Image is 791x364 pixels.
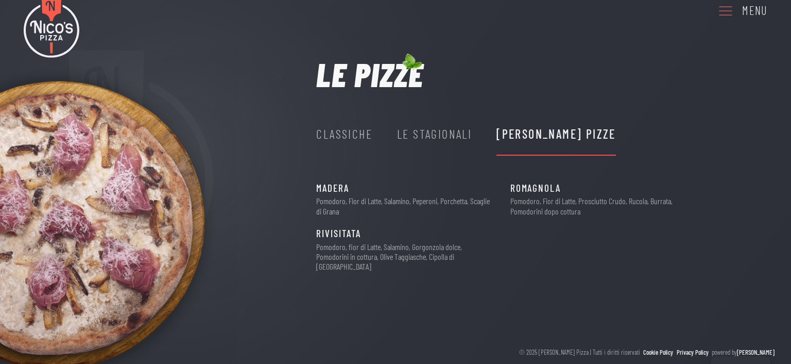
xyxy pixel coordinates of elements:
[510,196,689,216] p: Pomodoro, Fior di Latte, Prosciutto Crudo, Rucola, Burrata, Pomodorini dopo cottura
[316,58,423,91] h1: Le pizze
[510,180,561,196] span: ROMAGNOLA
[677,347,709,357] a: Privacy Policy
[643,347,673,357] a: Cookie Policy
[316,124,372,144] div: Classiche
[712,347,775,357] div: powered by
[737,348,775,356] a: [PERSON_NAME]
[316,242,494,272] p: Pomodoro, fior di Latte, Salamino, Gorgonzola dolce, Pomodorini in cottura, Olive Taggiasche, Cip...
[397,124,472,144] div: Le Stagionali
[316,226,360,242] span: RIVISITATA
[316,180,349,196] span: MADERA
[519,347,640,357] div: © 2025 [PERSON_NAME] Pizza | Tutti i diritti riservati
[316,196,494,216] p: Pomodoro, Fior di Latte, Salamino, Peperoni, Porchetta, Scaglie di Grana
[742,2,767,20] div: Menu
[496,124,616,144] div: [PERSON_NAME] Pizze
